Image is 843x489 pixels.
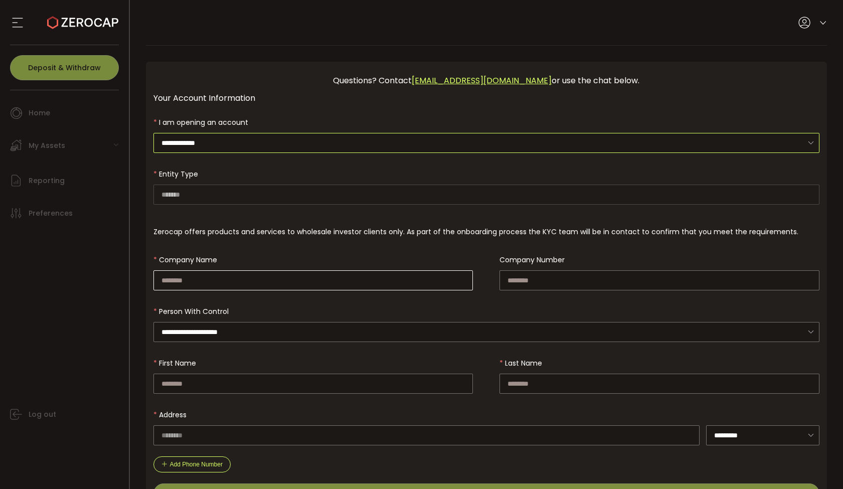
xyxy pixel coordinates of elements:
[28,64,101,71] span: Deposit & Withdraw
[29,174,65,188] span: Reporting
[10,55,119,80] button: Deposit & Withdraw
[29,206,73,221] span: Preferences
[412,75,552,86] a: [EMAIL_ADDRESS][DOMAIN_NAME]
[153,456,231,472] button: Add Phone Number
[153,69,820,92] div: Questions? Contact or use the chat below.
[29,106,50,120] span: Home
[170,461,223,468] span: Add Phone Number
[153,225,820,239] div: Zerocap offers products and services to wholesale investor clients only. As part of the onboardin...
[29,407,56,422] span: Log out
[29,138,65,153] span: My Assets
[153,92,820,104] div: Your Account Information
[153,410,193,420] label: Address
